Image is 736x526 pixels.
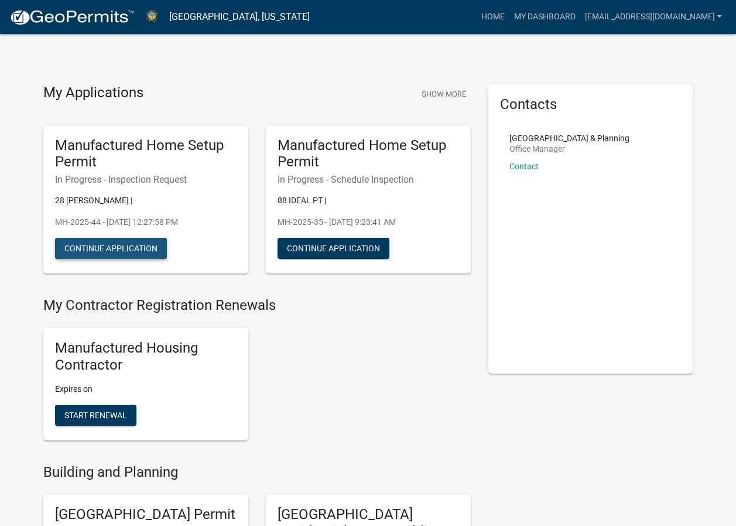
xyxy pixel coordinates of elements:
h5: Contacts [500,96,682,113]
h5: Manufactured Home Setup Permit [55,137,237,171]
a: Home [477,6,509,28]
a: My Dashboard [509,6,580,28]
h5: [GEOGRAPHIC_DATA] Permit [55,506,237,523]
a: [EMAIL_ADDRESS][DOMAIN_NAME] [580,6,727,28]
h4: My Contractor Registration Renewals [43,297,471,314]
img: Abbeville County, South Carolina [144,9,160,25]
p: [GEOGRAPHIC_DATA] & Planning [509,134,629,142]
p: 28 [PERSON_NAME] | [55,194,237,207]
p: Expires on [55,383,237,395]
h5: Manufactured Home Setup Permit [278,137,459,171]
h6: In Progress - Inspection Request [55,174,237,185]
h6: In Progress - Schedule Inspection [278,174,459,185]
a: Contact [509,162,539,171]
h5: Manufactured Housing Contractor [55,340,237,374]
p: 88 IDEAL PT | [278,194,459,207]
button: Continue Application [55,238,167,259]
h4: My Applications [43,84,143,102]
h4: Building and Planning [43,464,471,481]
wm-registration-list-section: My Contractor Registration Renewals [43,297,471,449]
p: MH-2025-35 - [DATE] 9:23:41 AM [278,216,459,228]
button: Start Renewal [55,405,136,426]
button: Show More [417,84,471,104]
p: MH-2025-44 - [DATE] 12:27:58 PM [55,216,237,228]
p: Office Manager [509,145,629,153]
button: Continue Application [278,238,389,259]
span: Start Renewal [64,410,127,419]
a: [GEOGRAPHIC_DATA], [US_STATE] [169,7,310,27]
